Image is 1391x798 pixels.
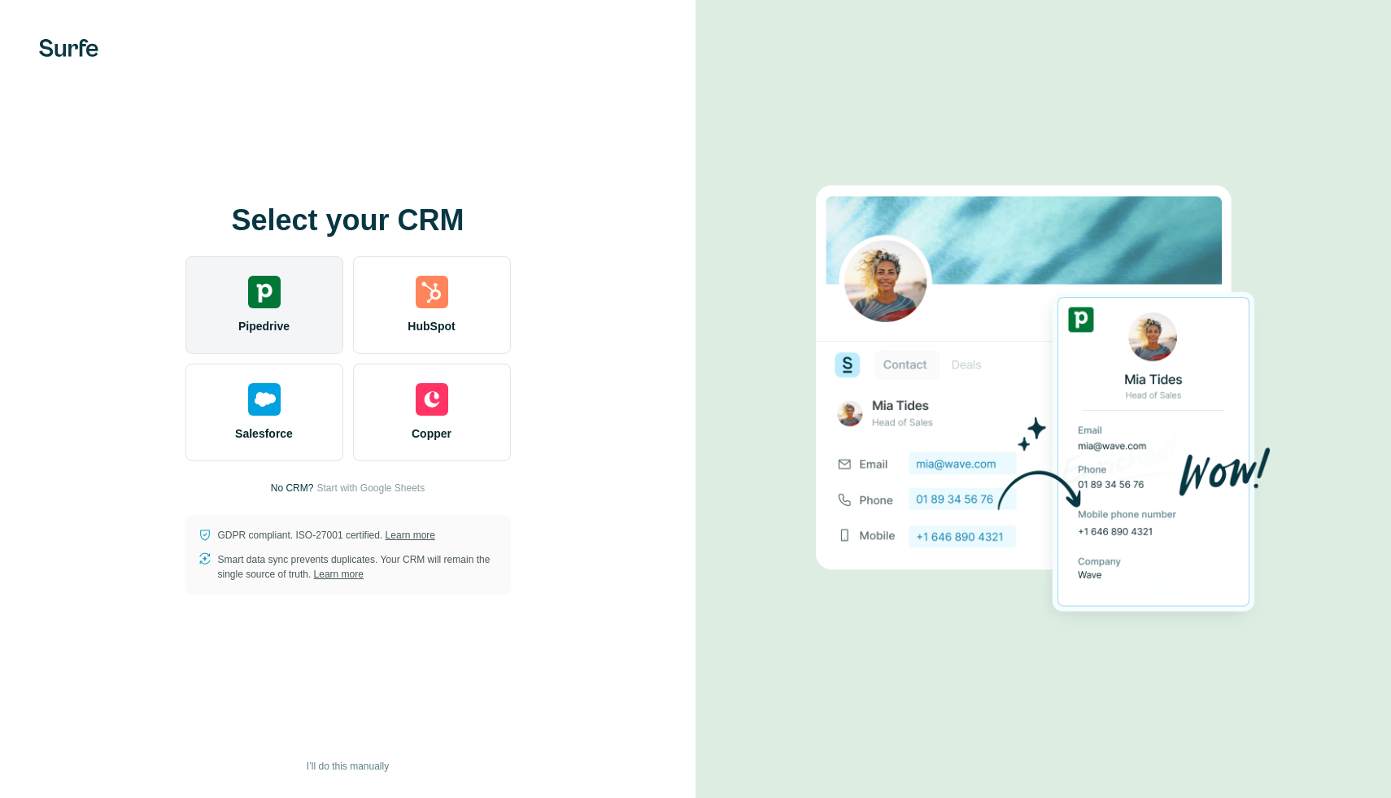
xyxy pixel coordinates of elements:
[248,276,281,308] img: pipedrive's logo
[218,528,435,543] p: GDPR compliant. ISO-27001 certified.
[314,569,364,580] a: Learn more
[185,204,511,237] h1: Select your CRM
[218,552,498,582] p: Smart data sync prevents duplicates. Your CRM will remain the single source of truth.
[412,425,451,442] span: Copper
[386,530,435,541] a: Learn more
[238,318,290,334] span: Pipedrive
[416,276,448,308] img: hubspot's logo
[408,318,455,334] span: HubSpot
[248,383,281,416] img: salesforce's logo
[39,39,98,57] img: Surfe's logo
[316,481,425,495] button: Start with Google Sheets
[271,481,314,495] p: No CRM?
[295,754,400,778] button: I’ll do this manually
[816,158,1271,641] img: PIPEDRIVE image
[235,425,293,442] span: Salesforce
[416,383,448,416] img: copper's logo
[307,759,389,774] span: I’ll do this manually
